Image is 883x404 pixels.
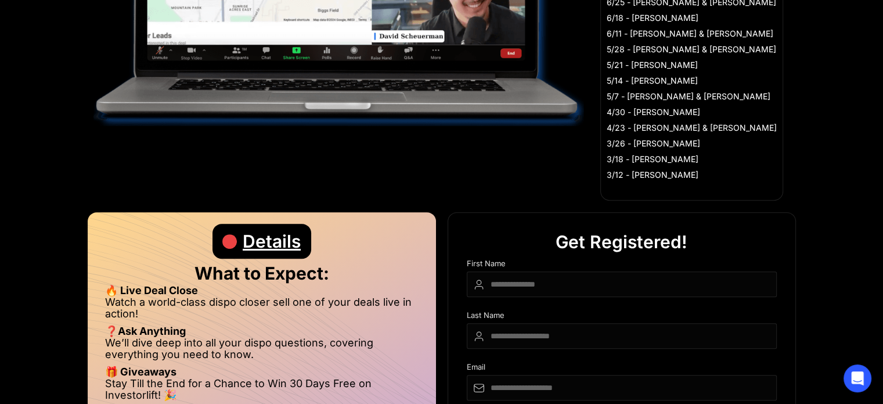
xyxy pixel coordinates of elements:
[105,325,186,337] strong: ❓Ask Anything
[105,284,198,296] strong: 🔥 Live Deal Close
[105,296,419,326] li: Watch a world-class dispo closer sell one of your deals live in action!
[467,363,777,375] div: Email
[105,378,419,401] li: Stay Till the End for a Chance to Win 30 Days Free on Investorlift! 🎉
[467,311,777,323] div: Last Name
[194,263,329,284] strong: What to Expect:
[243,224,301,259] div: Details
[467,259,777,271] div: First Name
[105,337,419,366] li: We’ll dive deep into all your dispo questions, covering everything you need to know.
[105,366,176,378] strong: 🎁 Giveaways
[844,364,871,392] div: Open Intercom Messenger
[556,224,687,259] div: Get Registered!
